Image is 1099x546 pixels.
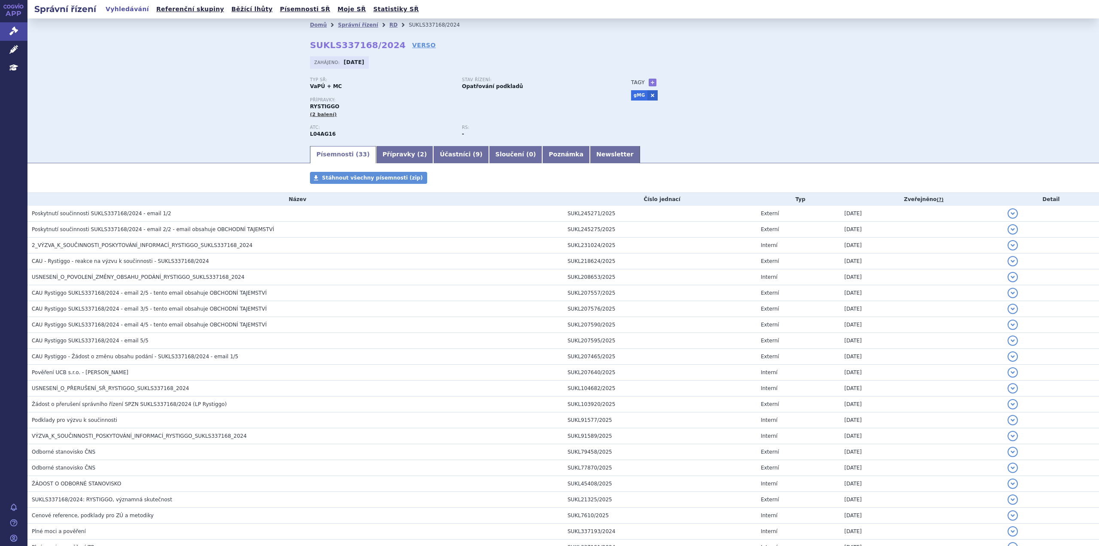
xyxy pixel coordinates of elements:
[358,151,367,158] span: 33
[310,40,406,50] strong: SUKLS337168/2024
[1008,240,1018,250] button: detail
[310,83,342,89] strong: VaPÚ + MC
[335,3,368,15] a: Moje SŘ
[27,193,563,206] th: Název
[1008,510,1018,521] button: detail
[761,242,777,248] span: Interní
[563,285,756,301] td: SUKL207557/2025
[1008,304,1018,314] button: detail
[32,274,244,280] span: USNESENÍ_O_POVOLENÍ_ZMĚNY_OBSAHU_PODÁNÍ_RYSTIGGO_SUKLS337168_2024
[462,77,605,82] p: Stav řízení:
[32,369,128,375] span: Pověření UCB s.r.o. - Andrea Pošívalová
[1008,351,1018,362] button: detail
[563,428,756,444] td: SUKL91589/2025
[1008,399,1018,409] button: detail
[1008,526,1018,537] button: detail
[590,146,640,163] a: Newsletter
[840,206,1003,222] td: [DATE]
[840,301,1003,317] td: [DATE]
[761,465,779,471] span: Externí
[32,306,267,312] span: CAU Rystiggo SUKLS337168/2024 - email 3/5 - tento email obsahuje OBCHODNÍ TAJEMSTVÍ
[761,306,779,312] span: Externí
[1008,415,1018,425] button: detail
[840,381,1003,397] td: [DATE]
[1008,272,1018,282] button: detail
[563,381,756,397] td: SUKL104682/2025
[563,412,756,428] td: SUKL91577/2025
[32,210,171,217] span: Poskytnutí součinnosti SUKLS337168/2024 - email 1/2
[314,59,341,66] span: Zahájeno:
[761,512,777,519] span: Interní
[1008,208,1018,219] button: detail
[462,125,605,130] p: RS:
[761,226,779,232] span: Externí
[840,269,1003,285] td: [DATE]
[32,242,252,248] span: 2_VÝZVA_K_SOUČINNOSTI_POSKYTOVÁNÍ_INFORMACÍ_RYSTIGGO_SUKLS337168_2024
[310,172,427,184] a: Stáhnout všechny písemnosti (zip)
[32,433,247,439] span: VÝZVA_K_SOUČINNOSTI_POSKYTOVÁNÍ_INFORMACÍ_RYSTIGGO_SUKLS337168_2024
[1008,320,1018,330] button: detail
[32,512,154,519] span: Cenové reference, podklady pro ZÚ a metodiky
[761,417,777,423] span: Interní
[756,193,840,206] th: Typ
[563,253,756,269] td: SUKL218624/2025
[840,508,1003,524] td: [DATE]
[563,460,756,476] td: SUKL77870/2025
[563,397,756,412] td: SUKL103920/2025
[840,253,1003,269] td: [DATE]
[32,481,121,487] span: ŽÁDOST O ODBORNÉ STANOVISKO
[1008,494,1018,505] button: detail
[840,524,1003,540] td: [DATE]
[563,444,756,460] td: SUKL79458/2025
[32,354,238,360] span: CAU Rystiggo - Žádost o změnu obsahu podání - SUKLS337168/2024 - email 1/5
[1008,479,1018,489] button: detail
[32,449,95,455] span: Odborné stanovisko ČNS
[937,197,944,203] abbr: (?)
[420,151,424,158] span: 2
[1008,383,1018,393] button: detail
[370,3,421,15] a: Statistiky SŘ
[840,285,1003,301] td: [DATE]
[840,397,1003,412] td: [DATE]
[409,18,471,31] li: SUKLS337168/2024
[310,98,614,103] p: Přípravky:
[338,22,378,28] a: Správní řízení
[761,385,777,391] span: Interní
[1003,193,1099,206] th: Detail
[32,258,209,264] span: CAU - Rystiggo - reakce na výzvu k součinnosti - SUKLS337168/2024
[761,449,779,455] span: Externí
[1008,431,1018,441] button: detail
[310,125,453,130] p: ATC:
[563,317,756,333] td: SUKL207590/2025
[761,401,779,407] span: Externí
[1008,256,1018,266] button: detail
[563,365,756,381] td: SUKL207640/2025
[542,146,590,163] a: Poznámka
[761,528,777,534] span: Interní
[840,460,1003,476] td: [DATE]
[840,349,1003,365] td: [DATE]
[563,269,756,285] td: SUKL208653/2025
[1008,447,1018,457] button: detail
[761,338,779,344] span: Externí
[761,497,779,503] span: Externí
[563,524,756,540] td: SUKL337193/2024
[433,146,489,163] a: Účastníci (9)
[761,354,779,360] span: Externí
[840,317,1003,333] td: [DATE]
[840,444,1003,460] td: [DATE]
[462,131,464,137] strong: -
[840,238,1003,253] td: [DATE]
[761,290,779,296] span: Externí
[376,146,433,163] a: Přípravky (2)
[229,3,275,15] a: Běžící lhůty
[489,146,542,163] a: Sloučení (0)
[529,151,533,158] span: 0
[631,77,645,88] h3: Tagy
[32,528,86,534] span: Plné moci a pověření
[476,151,480,158] span: 9
[840,428,1003,444] td: [DATE]
[840,222,1003,238] td: [DATE]
[563,222,756,238] td: SUKL245275/2025
[563,301,756,317] td: SUKL207576/2025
